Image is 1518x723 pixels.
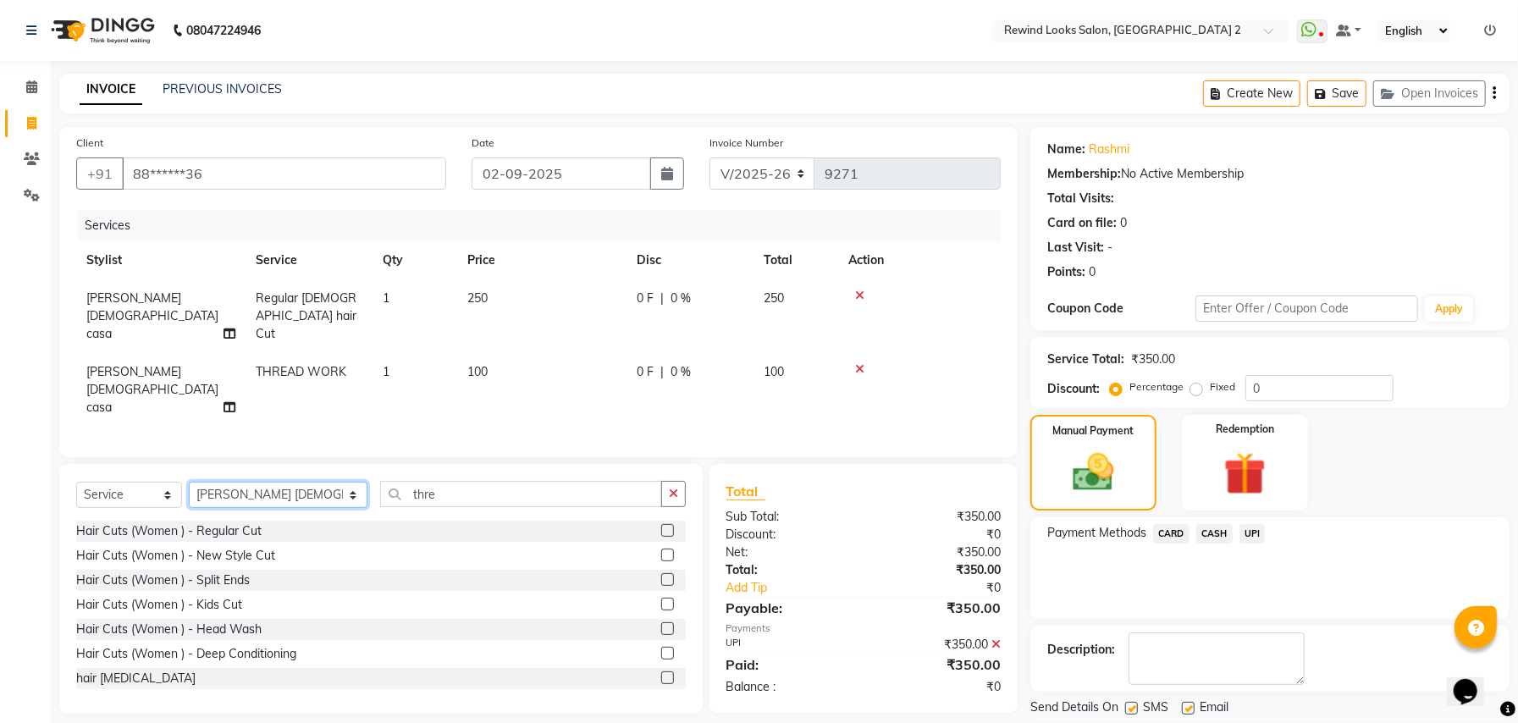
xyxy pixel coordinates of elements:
th: Qty [373,241,457,279]
div: Discount: [714,526,864,544]
div: UPI [714,636,864,654]
div: - [1107,239,1112,257]
span: SMS [1143,698,1168,720]
button: Create New [1203,80,1300,107]
div: Services [78,210,1013,241]
div: Payments [726,621,1001,636]
div: ₹350.00 [864,561,1013,579]
div: Description: [1047,641,1115,659]
div: Name: [1047,141,1085,158]
span: 0 % [671,290,691,307]
span: Payment Methods [1047,524,1146,542]
label: Fixed [1210,379,1235,395]
div: ₹0 [864,526,1013,544]
span: 250 [467,290,488,306]
div: Membership: [1047,165,1121,183]
div: Total Visits: [1047,190,1114,207]
span: CASH [1196,524,1233,544]
div: No Active Membership [1047,165,1493,183]
div: Last Visit: [1047,239,1104,257]
div: Paid: [714,654,864,675]
div: Card on file: [1047,214,1117,232]
div: Payable: [714,598,864,618]
a: PREVIOUS INVOICES [163,81,282,97]
div: Hair Cuts (Women ) - Regular Cut [76,522,262,540]
a: Rashmi [1089,141,1129,158]
button: Open Invoices [1373,80,1486,107]
div: 0 [1120,214,1127,232]
div: Discount: [1047,380,1100,398]
a: INVOICE [80,75,142,105]
th: Service [246,241,373,279]
div: Hair Cuts (Women ) - Kids Cut [76,596,242,614]
div: 0 [1089,263,1096,281]
label: Client [76,135,103,151]
span: [PERSON_NAME] [DEMOGRAPHIC_DATA] casa [86,364,218,415]
div: ₹350.00 [1131,350,1175,368]
label: Manual Payment [1052,423,1134,439]
div: Points: [1047,263,1085,281]
span: 100 [467,364,488,379]
span: 250 [764,290,784,306]
label: Invoice Number [709,135,783,151]
button: Save [1307,80,1366,107]
span: 0 F [637,290,654,307]
span: Send Details On [1030,698,1118,720]
th: Disc [627,241,753,279]
th: Stylist [76,241,246,279]
img: _cash.svg [1060,449,1127,496]
b: 08047224946 [186,7,261,54]
div: Sub Total: [714,508,864,526]
span: UPI [1239,524,1266,544]
label: Date [472,135,494,151]
span: | [660,363,664,381]
span: 100 [764,364,784,379]
th: Price [457,241,627,279]
div: ₹0 [888,579,1013,597]
input: Search or Scan [380,481,662,507]
div: Coupon Code [1047,300,1195,317]
div: Hair Cuts (Women ) - Split Ends [76,571,250,589]
span: [PERSON_NAME] [DEMOGRAPHIC_DATA] casa [86,290,218,341]
div: Hair Cuts (Women ) - Deep Conditioning [76,645,296,663]
span: Total [726,483,765,500]
button: +91 [76,157,124,190]
div: Net: [714,544,864,561]
button: Apply [1425,296,1473,322]
span: | [660,290,664,307]
div: Service Total: [1047,350,1124,368]
span: 1 [383,290,389,306]
a: Add Tip [714,579,889,597]
th: Action [838,241,1001,279]
span: Email [1200,698,1228,720]
iframe: chat widget [1447,655,1501,706]
span: 1 [383,364,389,379]
div: ₹0 [864,678,1013,696]
span: CARD [1153,524,1190,544]
div: ₹350.00 [864,654,1013,675]
span: Regular [DEMOGRAPHIC_DATA] hair Cut [256,290,356,341]
th: Total [753,241,838,279]
img: _gift.svg [1211,447,1280,500]
div: ₹350.00 [864,544,1013,561]
span: 0 F [637,363,654,381]
div: Total: [714,561,864,579]
div: hair [MEDICAL_DATA] [76,670,196,687]
div: Balance : [714,678,864,696]
div: Hair Cuts (Women ) - Head Wash [76,621,262,638]
span: THREAD WORK [256,364,346,379]
div: ₹350.00 [864,636,1013,654]
label: Redemption [1216,422,1274,437]
label: Percentage [1129,379,1184,395]
div: ₹350.00 [864,598,1013,618]
div: ₹350.00 [864,508,1013,526]
div: Hair Cuts (Women ) - New Style Cut [76,547,275,565]
input: Search by Name/Mobile/Email/Code [122,157,446,190]
span: 0 % [671,363,691,381]
img: logo [43,7,159,54]
input: Enter Offer / Coupon Code [1195,295,1418,322]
